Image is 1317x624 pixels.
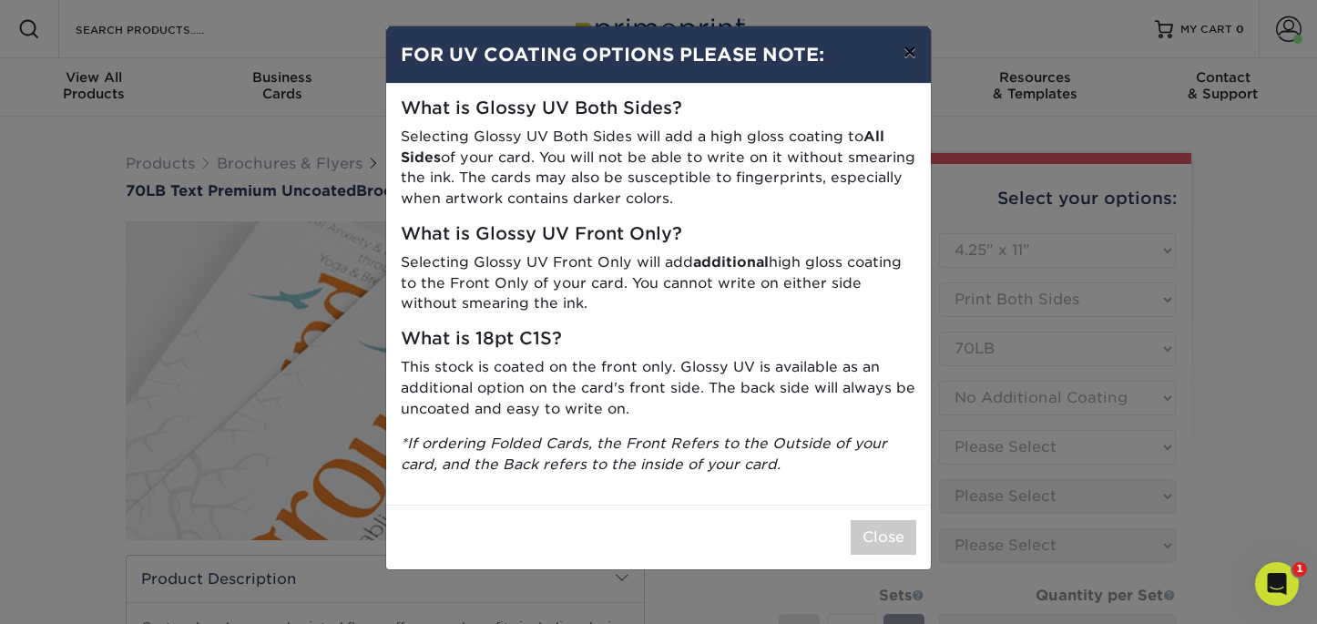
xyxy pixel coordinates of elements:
[401,41,916,68] h4: FOR UV COATING OPTIONS PLEASE NOTE:
[401,128,884,166] strong: All Sides
[889,26,931,77] button: ×
[401,435,887,473] i: *If ordering Folded Cards, the Front Refers to the Outside of your card, and the Back refers to t...
[1292,562,1307,577] span: 1
[851,520,916,555] button: Close
[401,329,916,350] h5: What is 18pt C1S?
[401,127,916,210] p: Selecting Glossy UV Both Sides will add a high gloss coating to of your card. You will not be abl...
[693,253,769,271] strong: additional
[401,252,916,314] p: Selecting Glossy UV Front Only will add high gloss coating to the Front Only of your card. You ca...
[401,98,916,119] h5: What is Glossy UV Both Sides?
[1255,562,1299,606] iframe: Intercom live chat
[401,357,916,419] p: This stock is coated on the front only. Glossy UV is available as an additional option on the car...
[401,224,916,245] h5: What is Glossy UV Front Only?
